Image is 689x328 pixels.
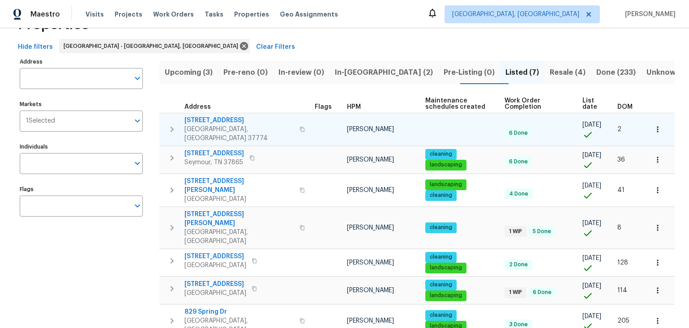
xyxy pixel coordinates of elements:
[426,181,466,188] span: landscaping
[347,260,394,266] span: [PERSON_NAME]
[426,311,456,319] span: cleaning
[223,66,268,79] span: Pre-reno (0)
[347,225,394,231] span: [PERSON_NAME]
[184,289,246,298] span: [GEOGRAPHIC_DATA]
[425,98,490,110] span: Maintenance schedules created
[505,228,526,235] span: 1 WIP
[26,117,55,125] span: 1 Selected
[426,192,456,199] span: cleaning
[505,66,539,79] span: Listed (7)
[582,98,602,110] span: List date
[14,39,56,55] button: Hide filters
[153,10,194,19] span: Work Orders
[131,72,144,85] button: Open
[596,66,636,79] span: Done (233)
[20,59,143,64] label: Address
[617,287,627,294] span: 114
[59,39,250,53] div: [GEOGRAPHIC_DATA] - [GEOGRAPHIC_DATA], [GEOGRAPHIC_DATA]
[426,150,456,158] span: cleaning
[621,10,676,19] span: [PERSON_NAME]
[582,283,601,289] span: [DATE]
[20,102,143,107] label: Markets
[550,66,586,79] span: Resale (4)
[205,11,223,17] span: Tasks
[184,125,294,143] span: [GEOGRAPHIC_DATA], [GEOGRAPHIC_DATA] 37774
[20,144,143,149] label: Individuals
[184,104,211,110] span: Address
[115,10,142,19] span: Projects
[315,104,332,110] span: Flags
[582,183,601,189] span: [DATE]
[18,42,53,53] span: Hide filters
[617,104,633,110] span: DOM
[278,66,324,79] span: In-review (0)
[529,289,555,296] span: 6 Done
[617,157,625,163] span: 36
[184,158,244,167] span: Seymour, TN 37865
[617,225,621,231] span: 8
[426,292,466,299] span: landscaping
[505,289,526,296] span: 1 WIP
[184,228,294,246] span: [GEOGRAPHIC_DATA], [GEOGRAPHIC_DATA]
[426,224,456,231] span: cleaning
[617,187,625,193] span: 41
[184,177,294,195] span: [STREET_ADDRESS][PERSON_NAME]
[582,313,601,319] span: [DATE]
[505,261,531,268] span: 2 Done
[280,10,338,19] span: Geo Assignments
[184,307,294,316] span: 829 Spring Dr
[347,104,361,110] span: HPM
[86,10,104,19] span: Visits
[582,152,601,158] span: [DATE]
[131,157,144,170] button: Open
[426,264,466,272] span: landscaping
[347,157,394,163] span: [PERSON_NAME]
[335,66,433,79] span: In-[GEOGRAPHIC_DATA] (2)
[131,200,144,212] button: Open
[184,210,294,228] span: [STREET_ADDRESS][PERSON_NAME]
[184,252,246,261] span: [STREET_ADDRESS]
[426,281,456,289] span: cleaning
[18,20,89,29] span: Properties
[582,220,601,226] span: [DATE]
[184,261,246,270] span: [GEOGRAPHIC_DATA]
[529,228,555,235] span: 5 Done
[20,187,143,192] label: Flags
[184,116,294,125] span: [STREET_ADDRESS]
[131,115,144,127] button: Open
[256,42,295,53] span: Clear Filters
[617,318,629,324] span: 205
[347,318,394,324] span: [PERSON_NAME]
[505,158,531,166] span: 6 Done
[165,66,213,79] span: Upcoming (3)
[617,260,628,266] span: 128
[617,126,621,132] span: 2
[347,126,394,132] span: [PERSON_NAME]
[505,129,531,137] span: 6 Done
[582,255,601,261] span: [DATE]
[347,187,394,193] span: [PERSON_NAME]
[30,10,60,19] span: Maestro
[252,39,299,55] button: Clear Filters
[452,10,579,19] span: [GEOGRAPHIC_DATA], [GEOGRAPHIC_DATA]
[184,195,294,204] span: [GEOGRAPHIC_DATA]
[444,66,495,79] span: Pre-Listing (0)
[426,161,466,169] span: landscaping
[426,253,456,261] span: cleaning
[582,122,601,128] span: [DATE]
[64,42,242,51] span: [GEOGRAPHIC_DATA] - [GEOGRAPHIC_DATA], [GEOGRAPHIC_DATA]
[505,98,567,110] span: Work Order Completion
[234,10,269,19] span: Properties
[184,149,244,158] span: [STREET_ADDRESS]
[184,280,246,289] span: [STREET_ADDRESS]
[505,190,532,198] span: 4 Done
[347,287,394,294] span: [PERSON_NAME]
